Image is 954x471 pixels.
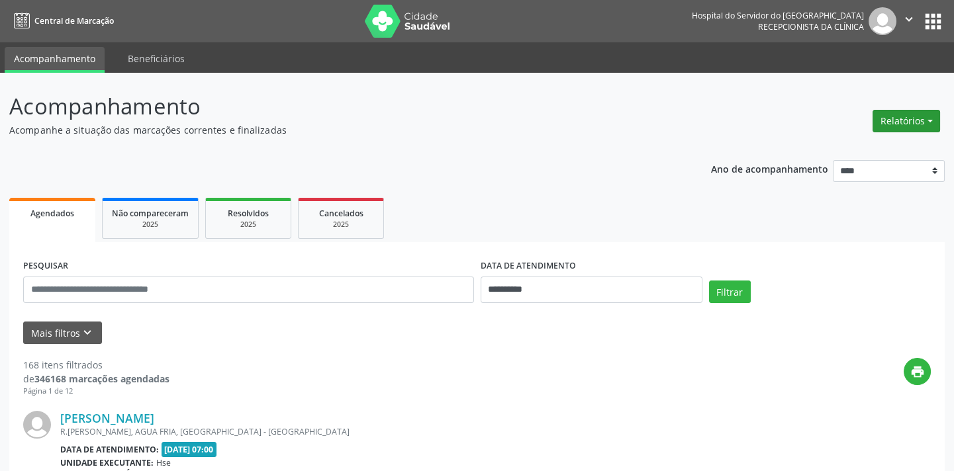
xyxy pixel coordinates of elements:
[228,208,269,219] span: Resolvidos
[60,411,154,425] a: [PERSON_NAME]
[30,208,74,219] span: Agendados
[481,256,576,277] label: DATA DE ATENDIMENTO
[873,110,940,132] button: Relatórios
[215,220,281,230] div: 2025
[60,457,154,468] b: Unidade executante:
[60,444,159,455] b: Data de atendimento:
[162,442,217,457] span: [DATE] 07:00
[9,123,664,137] p: Acompanhe a situação das marcações correntes e finalizadas
[9,90,664,123] p: Acompanhamento
[308,220,374,230] div: 2025
[112,208,189,219] span: Não compareceram
[156,457,171,468] span: Hse
[9,10,114,32] a: Central de Marcação
[5,47,105,73] a: Acompanhamento
[869,7,896,35] img: img
[23,386,169,397] div: Página 1 de 12
[896,7,922,35] button: 
[692,10,864,21] div: Hospital do Servidor do [GEOGRAPHIC_DATA]
[23,321,102,345] button: Mais filtroskeyboard_arrow_down
[902,12,916,26] i: 
[23,358,169,372] div: 168 itens filtrados
[711,160,828,177] p: Ano de acompanhamento
[23,372,169,386] div: de
[319,208,363,219] span: Cancelados
[119,47,194,70] a: Beneficiários
[23,411,51,439] img: img
[34,372,169,385] strong: 346168 marcações agendadas
[922,10,945,33] button: apps
[23,256,68,277] label: PESQUISAR
[910,364,925,379] i: print
[34,15,114,26] span: Central de Marcação
[112,220,189,230] div: 2025
[904,358,931,385] button: print
[80,325,95,340] i: keyboard_arrow_down
[60,426,732,437] div: R.[PERSON_NAME], AGUA FRIA, [GEOGRAPHIC_DATA] - [GEOGRAPHIC_DATA]
[709,280,751,303] button: Filtrar
[758,21,864,32] span: Recepcionista da clínica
